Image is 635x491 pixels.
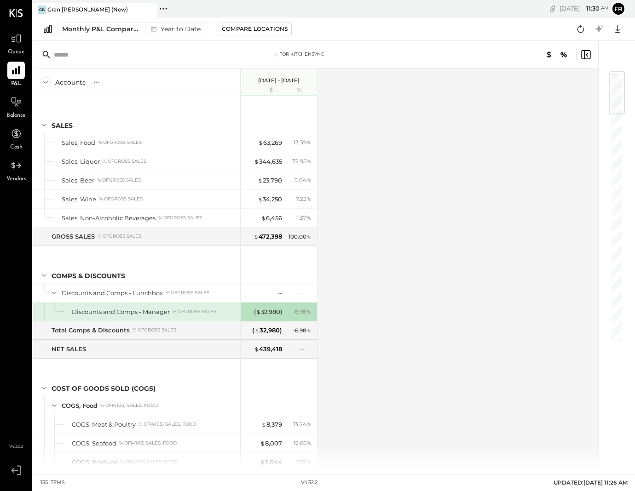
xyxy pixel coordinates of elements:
[260,458,265,466] span: $
[306,195,312,202] span: %
[0,93,32,120] a: Balance
[55,78,86,87] div: Accounts
[254,157,282,166] div: 344,635
[258,77,300,84] p: [DATE] - [DATE]
[120,459,178,465] div: % of (4105) Sales, Food
[173,308,216,315] div: % of GROSS SALES
[306,420,312,428] span: %
[98,139,142,146] div: % of GROSS SALES
[306,326,312,334] span: %
[72,308,170,316] div: Discounts and Comps - Manager
[72,458,117,467] div: COGS, Produce
[218,23,292,35] button: Compare Locations
[258,195,282,204] div: 34,250
[38,6,46,14] div: GB
[306,308,312,315] span: %
[52,384,156,393] div: COST OF GOODS SOLD (COGS)
[119,440,177,446] div: % of (4105) Sales, Food
[296,458,312,466] div: 7.97
[245,86,282,94] div: $
[261,421,266,428] span: $
[62,138,95,147] div: Sales, Food
[99,196,143,202] div: % of GROSS SALES
[306,176,312,183] span: %
[294,176,312,184] div: 5.04
[52,345,86,354] div: NET SALES
[97,177,141,183] div: % of GROSS SALES
[294,439,312,447] div: 12.66
[254,158,259,165] span: $
[297,214,312,222] div: 1.37
[252,326,282,335] div: ( 32,980 )
[62,157,100,166] div: Sales, Liquor
[40,479,65,486] div: 135 items
[6,112,26,120] span: Balance
[258,176,282,185] div: 23,790
[47,6,128,13] div: Gran [PERSON_NAME] (New)
[166,290,209,296] div: % of GROSS SALES
[293,326,312,335] div: - 6.98
[254,345,282,354] div: 439,418
[301,479,317,486] div: v 4.32.2
[306,458,312,465] span: %
[554,479,628,486] span: UPDATED: [DATE] 11:26 AM
[62,401,98,410] div: COGS, Food
[254,345,259,353] span: $
[296,195,312,203] div: 7.25
[293,420,312,428] div: 13.24
[560,4,609,13] div: [DATE]
[306,138,312,146] span: %
[261,214,282,223] div: 6,456
[277,289,282,297] div: --
[258,195,263,203] span: $
[62,24,139,34] div: Monthly P&L Comparison
[279,51,324,57] div: For KitchenSync
[0,157,32,183] a: Vendors
[258,138,282,147] div: 63,269
[145,23,204,35] div: Year to Date
[292,157,312,166] div: 72.95
[254,232,282,241] div: 472,398
[0,62,32,88] a: P&L
[254,326,260,334] span: $
[293,308,312,316] div: - 6.98
[103,158,146,165] div: % of GROSS SALES
[8,48,25,57] span: Queue
[57,23,209,35] button: Monthly P&L Comparison Year to Date
[261,420,282,429] div: 8,379
[62,195,96,204] div: Sales, Wine
[10,143,22,152] span: Cash
[222,25,288,33] div: Compare Locations
[6,175,26,183] span: Vendors
[258,139,263,146] span: $
[98,233,141,240] div: % of GROSS SALES
[62,214,156,223] div: Sales, Non-Alcoholic Beverages
[139,421,196,428] div: % of (4105) Sales, Food
[254,308,282,316] div: ( 32,980 )
[261,214,266,222] span: $
[158,215,202,221] div: % of GROSS SALES
[52,271,125,280] div: Comps & Discounts
[289,233,312,241] div: 100.00
[260,440,265,447] span: $
[548,4,557,13] div: copy link
[294,138,312,147] div: 13.39
[0,30,32,57] a: Queue
[62,289,163,297] div: Discounts and Comps - Lunchbox
[72,420,136,429] div: COGS, Meat & Poultry
[52,232,95,241] div: GROSS SALES
[300,345,312,353] div: --
[306,233,312,240] span: %
[300,289,312,297] div: --
[258,177,263,184] span: $
[52,121,73,130] div: SALES
[260,439,282,448] div: 8,007
[52,326,130,335] div: Total Comps & Discounts
[62,176,94,185] div: Sales, Beer
[260,458,282,467] div: 5,044
[100,402,158,409] div: % of (4105) Sales, Food
[133,327,176,333] div: % of GROSS SALES
[0,125,32,152] a: Cash
[72,439,116,448] div: COGS, Seafood
[11,80,22,88] span: P&L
